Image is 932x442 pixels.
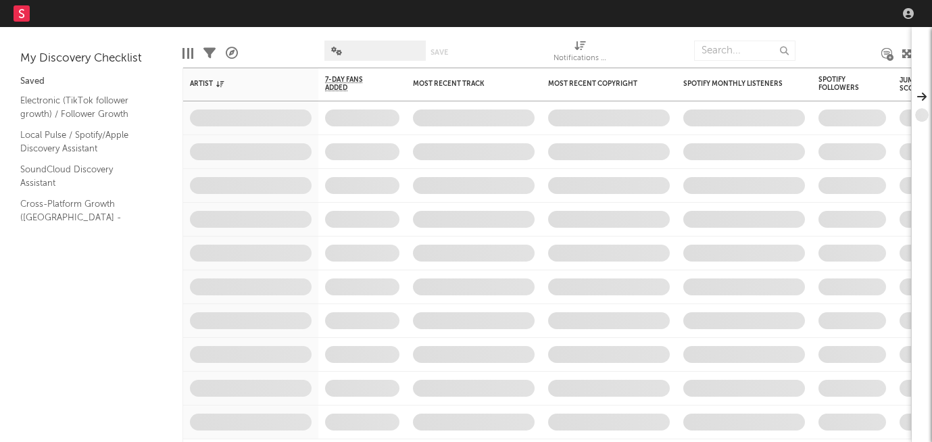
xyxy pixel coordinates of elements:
span: 7-Day Fans Added [325,76,379,92]
a: Cross-Platform Growth ([GEOGRAPHIC_DATA] - Electronic) / Follower Growth [20,197,149,238]
div: Filters [203,34,216,73]
a: Electronic (TikTok follower growth) / Follower Growth [20,93,149,121]
div: Most Recent Copyright [548,80,649,88]
div: Artist [190,80,291,88]
div: Spotify Followers [818,76,866,92]
button: Save [431,49,448,56]
input: Search... [694,41,795,61]
a: Local Pulse / Spotify/Apple Discovery Assistant [20,128,149,155]
div: Notifications (Artist) [554,34,608,73]
div: Edit Columns [182,34,193,73]
div: My Discovery Checklist [20,51,162,67]
div: Notifications (Artist) [554,51,608,67]
div: Most Recent Track [413,80,514,88]
a: SoundCloud Discovery Assistant [20,162,149,190]
div: Spotify Monthly Listeners [683,80,785,88]
div: A&R Pipeline [226,34,238,73]
div: Saved [20,74,162,90]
